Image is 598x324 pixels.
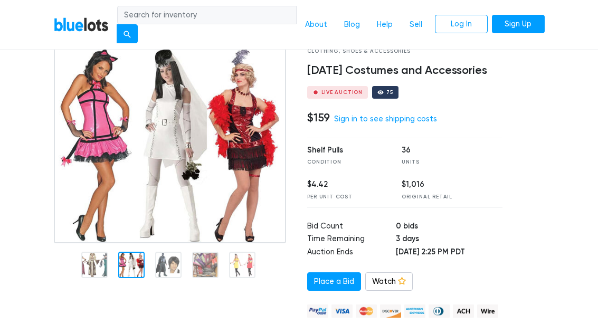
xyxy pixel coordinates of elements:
img: paypal_credit-80455e56f6e1299e8d57f40c0dcee7b8cd4ae79b9eccbfc37e2480457ba36de9.png [307,304,328,318]
a: Blog [336,15,368,35]
a: Sign Up [492,15,545,34]
a: About [297,15,336,35]
img: diners_club-c48f30131b33b1bb0e5d0e2dbd43a8bea4cb12cb2961413e2f4250e06c020426.png [429,304,450,318]
div: $1,016 [402,179,481,190]
a: Watch [365,272,413,291]
h4: [DATE] Costumes and Accessories [307,64,502,78]
img: discover-82be18ecfda2d062aad2762c1ca80e2d36a4073d45c9e0ffae68cd515fbd3d32.png [380,304,401,318]
a: BlueLots [54,17,109,32]
img: 82e1e7cc-f40d-4001-8ea1-d20f9929d766-1758393837.jpg [54,47,286,243]
a: Place a Bid [307,272,361,291]
div: Original Retail [402,193,481,201]
img: ach-b7992fed28a4f97f893c574229be66187b9afb3f1a8d16a4691d3d3140a8ab00.png [453,304,474,318]
div: Live Auction [321,90,363,95]
div: Units [402,158,481,166]
td: Bid Count [307,221,396,234]
div: $4.42 [307,179,386,190]
img: visa-79caf175f036a155110d1892330093d4c38f53c55c9ec9e2c3a54a56571784bb.png [331,304,353,318]
a: Log In [435,15,488,34]
div: 36 [402,145,481,156]
a: Sell [401,15,431,35]
input: Search for inventory [117,6,297,25]
td: 0 bids [396,221,502,234]
div: Condition [307,158,386,166]
img: mastercard-42073d1d8d11d6635de4c079ffdb20a4f30a903dc55d1612383a1b395dd17f39.png [356,304,377,318]
td: [DATE] 2:25 PM PDT [396,246,502,260]
div: Per Unit Cost [307,193,386,201]
td: Auction Ends [307,246,396,260]
div: Clothing, Shoes & Accessories [307,47,502,55]
h4: $159 [307,111,330,125]
img: wire-908396882fe19aaaffefbd8e17b12f2f29708bd78693273c0e28e3a24408487f.png [477,304,498,318]
div: 75 [386,90,393,95]
img: american_express-ae2a9f97a040b4b41f6397f7637041a5861d5f99d0716c09922aba4e24c8547d.png [404,304,425,318]
td: Time Remaining [307,233,396,246]
a: Help [368,15,401,35]
td: 3 days [396,233,502,246]
a: Sign in to see shipping costs [334,115,437,123]
div: Shelf Pulls [307,145,386,156]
